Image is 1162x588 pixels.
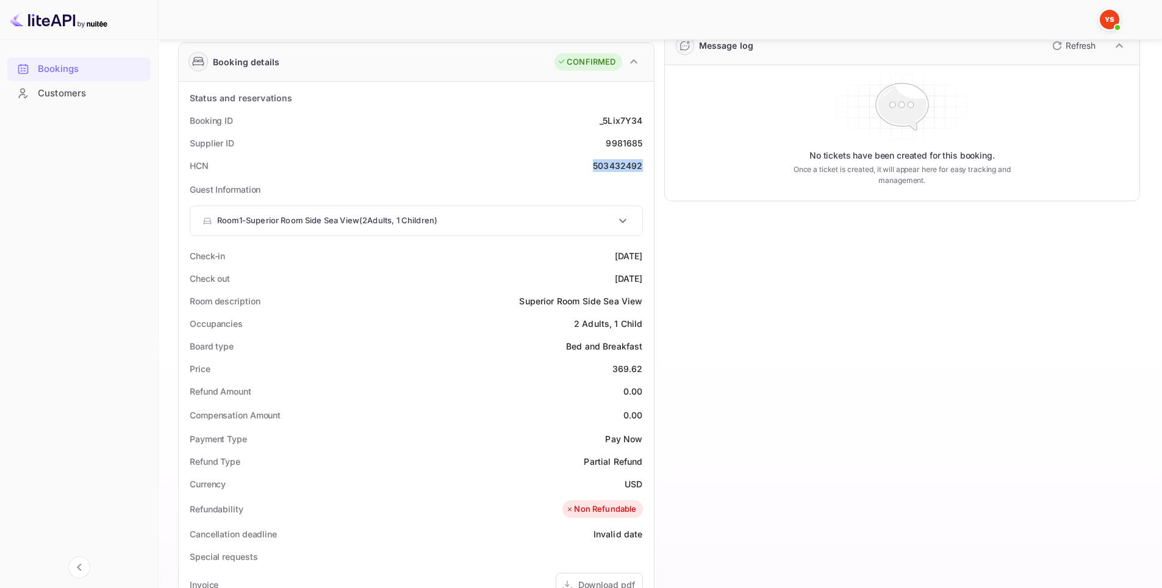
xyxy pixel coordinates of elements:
div: Check out [190,272,230,285]
p: Guest Information [190,183,643,196]
div: Cancellation deadline [190,528,277,540]
div: Non Refundable [565,503,636,515]
div: Board type [190,340,234,353]
div: 0.00 [623,385,643,398]
p: Once a ticket is created, it will appear here for easy tracking and management. [774,164,1030,186]
div: Refund Type [190,455,240,468]
img: Yandex Support [1100,10,1119,29]
div: Refund Amount [190,385,251,398]
div: Currency [190,478,226,490]
a: Customers [7,82,151,104]
div: Superior Room Side Sea View [519,295,642,307]
div: [DATE] [615,249,643,262]
div: Room1-Superior Room Side Sea View(2Adults, 1 Children) [190,206,642,235]
div: _5Lix7Y34 [600,114,642,127]
div: [DATE] [615,272,643,285]
div: Room description [190,295,260,307]
div: Bookings [7,57,151,81]
div: Occupancies [190,317,243,330]
div: Price [190,362,210,375]
div: Pay Now [605,432,642,445]
button: Collapse navigation [68,556,90,578]
div: Customers [38,87,145,101]
div: Bed and Breakfast [566,340,643,353]
div: Invalid date [594,528,643,540]
div: Check-in [190,249,225,262]
div: Supplier ID [190,137,234,149]
a: Bookings [7,57,151,80]
img: LiteAPI logo [10,10,107,29]
div: 503432492 [593,159,642,172]
div: USD [625,478,642,490]
p: No tickets have been created for this booking. [809,149,995,162]
p: Refresh [1066,39,1096,52]
div: Special requests [190,550,257,563]
div: HCN [190,159,209,172]
div: Payment Type [190,432,247,445]
div: Refundability [190,503,243,515]
div: Compensation Amount [190,409,281,421]
div: Booking details [213,56,279,68]
div: 9981685 [606,137,642,149]
button: Refresh [1045,36,1100,56]
div: 2 Adults, 1 Child [574,317,643,330]
div: Message log [699,39,754,52]
p: Room 1 - Superior Room Side Sea View ( 2 Adults , 1 Children ) [217,215,437,227]
div: Status and reservations [190,91,292,104]
div: Booking ID [190,114,233,127]
div: Partial Refund [584,455,642,468]
div: 369.62 [612,362,643,375]
div: 0.00 [623,409,643,421]
div: CONFIRMED [558,56,615,68]
div: Bookings [38,62,145,76]
div: Customers [7,82,151,106]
